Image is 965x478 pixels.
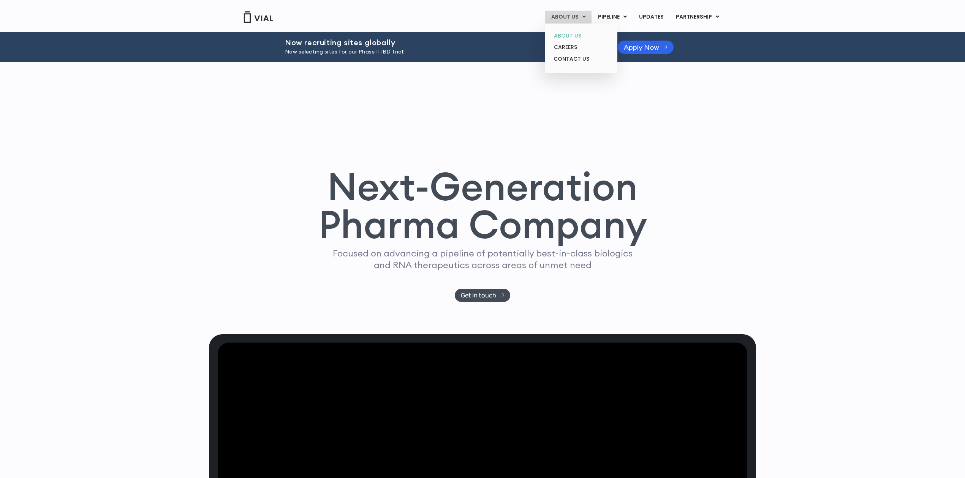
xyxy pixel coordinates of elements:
img: Vial Logo [243,11,274,23]
span: Get in touch [461,292,496,298]
h2: Now recruiting sites globally [285,38,599,47]
p: Focused on advancing a pipeline of potentially best-in-class biologics and RNA therapeutics acros... [329,247,636,271]
a: PIPELINEMenu Toggle [592,11,633,24]
span: Apply Now [624,44,659,50]
a: ABOUT USMenu Toggle [545,11,592,24]
h1: Next-Generation Pharma Company [318,167,647,244]
a: ABOUT US [548,30,614,42]
a: PARTNERSHIPMenu Toggle [670,11,725,24]
a: CONTACT US [548,53,614,65]
a: Get in touch [455,289,511,302]
a: CAREERS [548,41,614,53]
a: UPDATES [633,11,669,24]
a: Apply Now [618,41,674,54]
p: Now selecting sites for our Phase II IBD trial! [285,48,599,56]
